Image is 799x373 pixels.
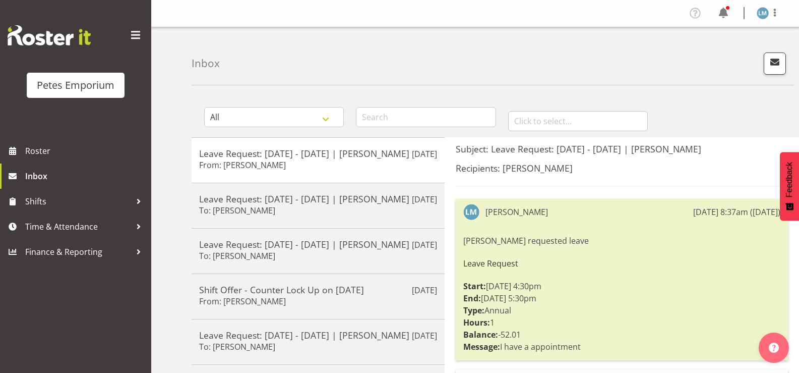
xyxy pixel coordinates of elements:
span: Roster [25,143,146,158]
h6: Leave Request [463,259,780,268]
div: [PERSON_NAME] [485,206,548,218]
button: Feedback - Show survey [780,152,799,221]
h5: Leave Request: [DATE] - [DATE] | [PERSON_NAME] [199,239,437,250]
strong: Hours: [463,317,490,328]
strong: End: [463,293,481,304]
h5: Leave Request: [DATE] - [DATE] | [PERSON_NAME] [199,148,437,159]
span: Shifts [25,194,131,209]
img: lianne-morete5410.jpg [757,7,769,19]
p: [DATE] [412,239,437,251]
img: lianne-morete5410.jpg [463,204,479,220]
span: Time & Attendance [25,219,131,234]
h4: Inbox [192,58,220,69]
p: [DATE] [412,330,437,342]
h6: From: [PERSON_NAME] [199,296,286,306]
span: Finance & Reporting [25,244,131,259]
h5: Recipients: [PERSON_NAME] [456,163,788,174]
input: Search [356,107,496,127]
strong: Type: [463,305,484,316]
h5: Leave Request: [DATE] - [DATE] | [PERSON_NAME] [199,193,437,204]
h6: To: [PERSON_NAME] [199,342,275,352]
strong: Balance: [463,329,498,340]
strong: Start: [463,281,486,292]
img: help-xxl-2.png [769,343,779,353]
div: Petes Emporium [37,78,114,93]
span: Feedback [785,162,794,197]
h6: To: [PERSON_NAME] [199,251,275,261]
strong: Message: [463,341,500,352]
div: [PERSON_NAME] requested leave [DATE] 4:30pm [DATE] 5:30pm Annual 1 -52.01 I have a appointment [463,232,780,355]
h5: Subject: Leave Request: [DATE] - [DATE] | [PERSON_NAME] [456,143,788,154]
h5: Shift Offer - Counter Lock Up on [DATE] [199,284,437,295]
p: [DATE] [412,148,437,160]
div: [DATE] 8:37am ([DATE]) [693,206,780,218]
h6: To: [PERSON_NAME] [199,205,275,216]
p: [DATE] [412,284,437,296]
input: Click to select... [508,111,648,131]
h5: Leave Request: [DATE] - [DATE] | [PERSON_NAME] [199,330,437,341]
span: Inbox [25,169,146,184]
img: Rosterit website logo [8,25,91,45]
h6: From: [PERSON_NAME] [199,160,286,170]
p: [DATE] [412,193,437,205]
